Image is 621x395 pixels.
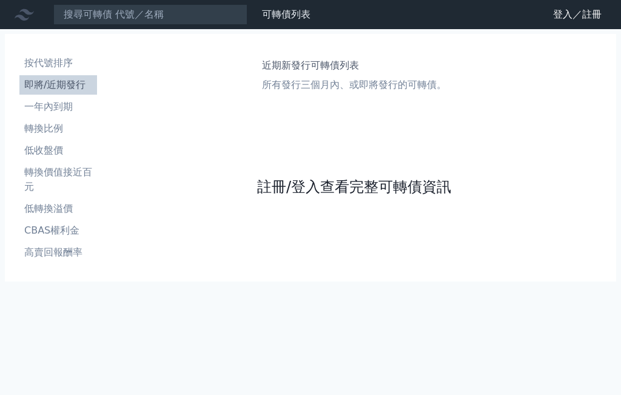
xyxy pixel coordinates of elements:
a: 註冊/登入查看完整可轉債資訊 [257,177,451,197]
a: 一年內到期 [19,97,97,116]
input: 搜尋可轉債 代號／名稱 [53,4,247,25]
a: 低轉換溢價 [19,199,97,218]
a: 登入／註冊 [543,5,611,24]
a: 即將/近期發行 [19,75,97,95]
a: 可轉債列表 [262,8,310,20]
li: 高賣回報酬率 [19,245,97,260]
li: CBAS權利金 [19,223,97,238]
li: 即將/近期發行 [19,78,97,92]
li: 轉換比例 [19,121,97,136]
a: 高賣回報酬率 [19,243,97,262]
a: 轉換比例 [19,119,97,138]
h1: 近期新發行可轉債列表 [262,58,446,73]
p: 所有發行三個月內、或即將發行的可轉債。 [262,78,446,92]
li: 按代號排序 [19,56,97,70]
li: 轉換價值接近百元 [19,165,97,194]
a: 按代號排序 [19,53,97,73]
a: 轉換價值接近百元 [19,163,97,197]
li: 低轉換溢價 [19,201,97,216]
li: 低收盤價 [19,143,97,158]
li: 一年內到期 [19,100,97,114]
a: 低收盤價 [19,141,97,160]
a: CBAS權利金 [19,221,97,240]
